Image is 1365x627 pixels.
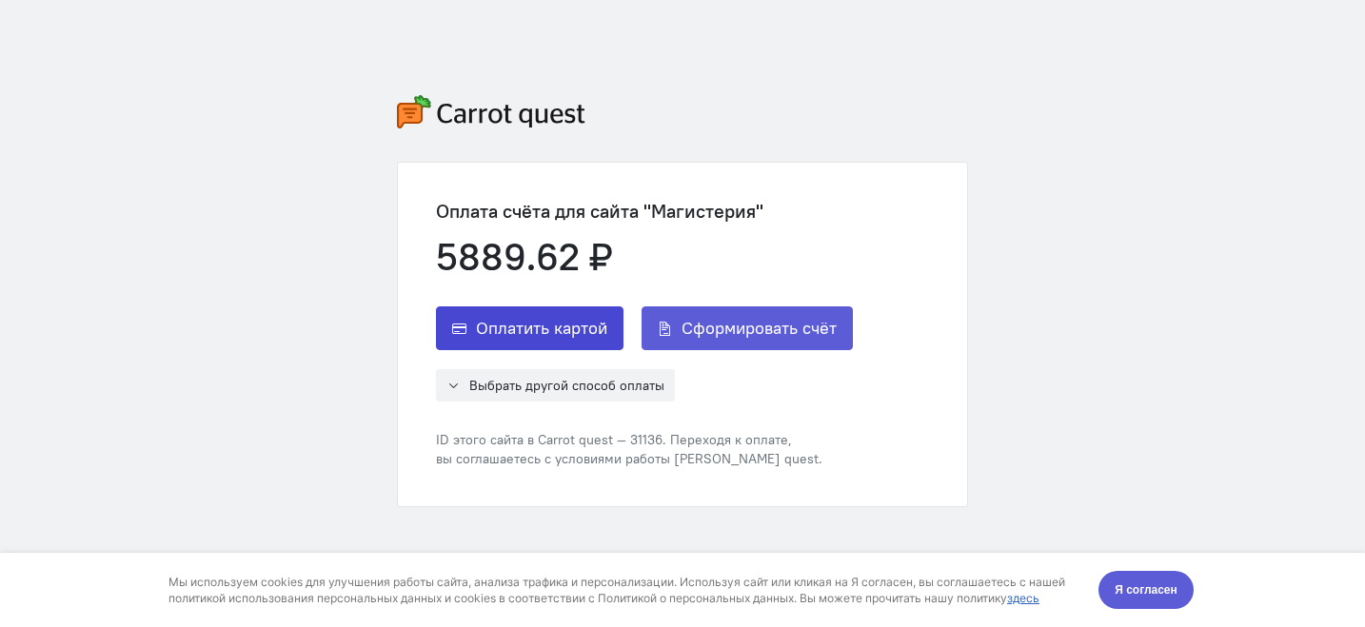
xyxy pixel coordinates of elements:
div: Оплата счёта для сайта "Магистерия" [436,201,853,222]
button: Сформировать счёт [642,306,853,350]
span: Я согласен [1115,28,1177,47]
div: ID этого сайта в Carrot quest — 31136. Переходя к оплате, вы соглашаетесь с условиями работы [PER... [436,430,853,468]
button: Выбрать другой способ оплаты [436,369,675,402]
span: Сформировать счёт [682,317,837,340]
a: здесь [1007,38,1039,52]
span: Оплатить картой [476,317,607,340]
div: 5889.62 ₽ [436,236,853,278]
span: Выбрать другой способ оплаты [469,377,664,394]
img: carrot-quest-logo.svg [397,95,585,128]
button: Я согласен [1098,18,1194,56]
button: Оплатить картой [436,306,623,350]
div: Мы используем cookies для улучшения работы сайта, анализа трафика и персонализации. Используя сай... [168,21,1077,53]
